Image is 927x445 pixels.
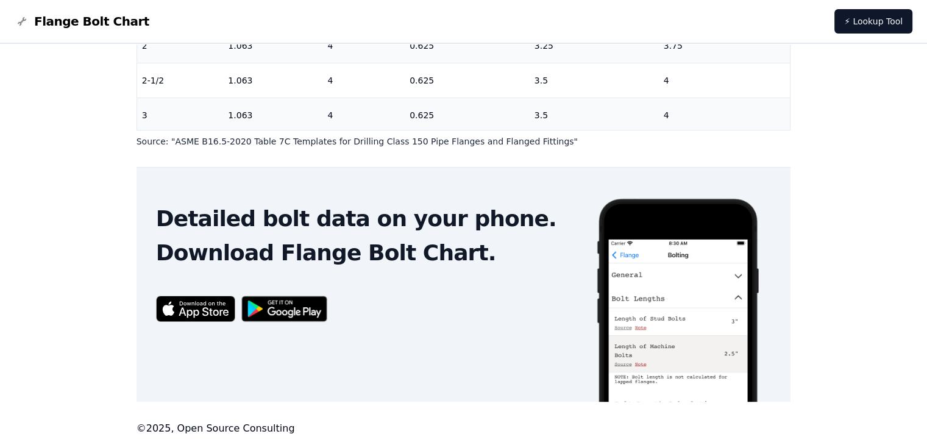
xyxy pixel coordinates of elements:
[137,421,791,436] footer: © 2025 , Open Source Consulting
[530,98,659,132] td: 3.5
[322,63,405,98] td: 4
[137,98,224,132] td: 3
[530,28,659,63] td: 3.25
[137,135,791,148] p: Source: " ASME B16.5-2020 Table 7C Templates for Drilling Class 150 Pipe Flanges and Flanged Fitt...
[405,98,530,132] td: 0.625
[223,28,322,63] td: 1.063
[137,63,224,98] td: 2-1/2
[137,28,224,63] td: 2
[659,98,790,132] td: 4
[223,98,322,132] td: 1.063
[235,290,334,328] img: Get it on Google Play
[530,63,659,98] td: 3.5
[659,63,790,98] td: 4
[405,63,530,98] td: 0.625
[322,98,405,132] td: 4
[156,296,235,322] img: App Store badge for the Flange Bolt Chart app
[15,14,29,29] img: Flange Bolt Chart Logo
[223,63,322,98] td: 1.063
[15,13,149,30] a: Flange Bolt Chart LogoFlange Bolt Chart
[34,13,149,30] span: Flange Bolt Chart
[156,207,576,231] h2: Detailed bolt data on your phone.
[322,28,405,63] td: 4
[834,9,912,34] a: ⚡ Lookup Tool
[405,28,530,63] td: 0.625
[156,241,576,265] h2: Download Flange Bolt Chart.
[659,28,790,63] td: 3.75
